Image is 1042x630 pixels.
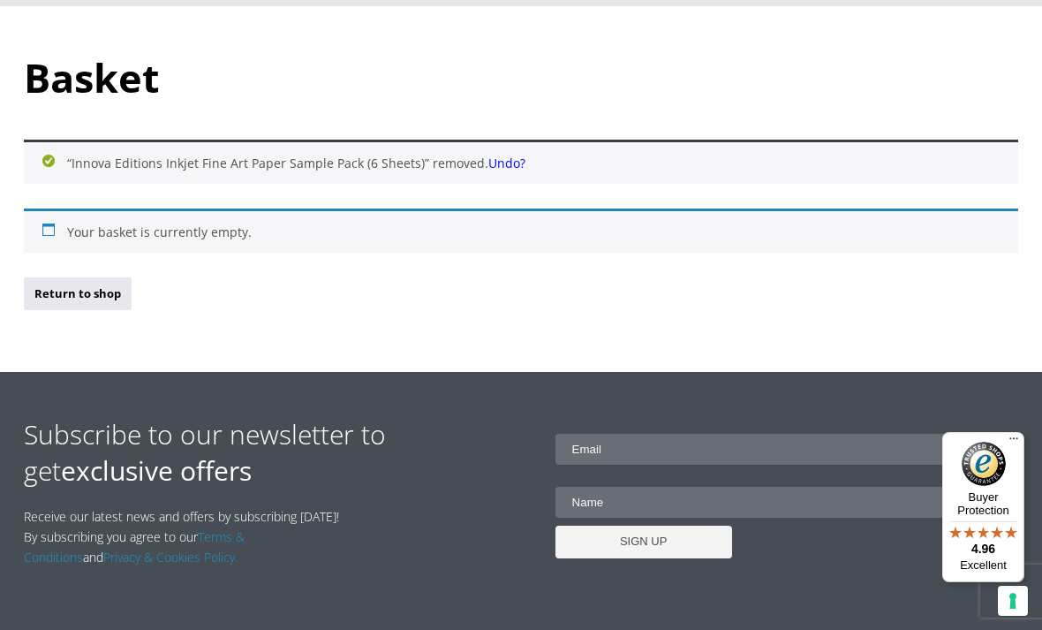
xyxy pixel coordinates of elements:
button: Menu [1003,432,1024,453]
button: Trusted Shops TrustmarkBuyer Protection4.96Excellent [942,432,1024,582]
a: Privacy & Cookies Policy. [103,549,238,565]
strong: exclusive offers [61,452,252,489]
img: Trusted Shops Trustmark [962,442,1006,486]
input: Name [555,487,1003,518]
h1: Basket [24,50,1018,104]
button: Your consent preferences for tracking technologies [998,586,1028,616]
div: Your basket is currently empty. [24,209,1018,253]
input: SIGN UP [555,526,732,558]
input: Email [555,434,1003,465]
h2: Subscribe to our newsletter to get [24,416,521,489]
div: “Innova Editions Inkjet Fine Art Paper Sample Pack (6 Sheets)” removed. [24,140,1018,184]
p: Buyer Protection [942,490,1024,517]
p: Excellent [942,558,1024,573]
span: 4.96 [971,542,995,556]
p: Receive our latest news and offers by subscribing [DATE]! By subscribing you agree to our and [24,506,349,567]
a: Undo? [488,155,525,171]
a: Return to shop [24,277,132,310]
